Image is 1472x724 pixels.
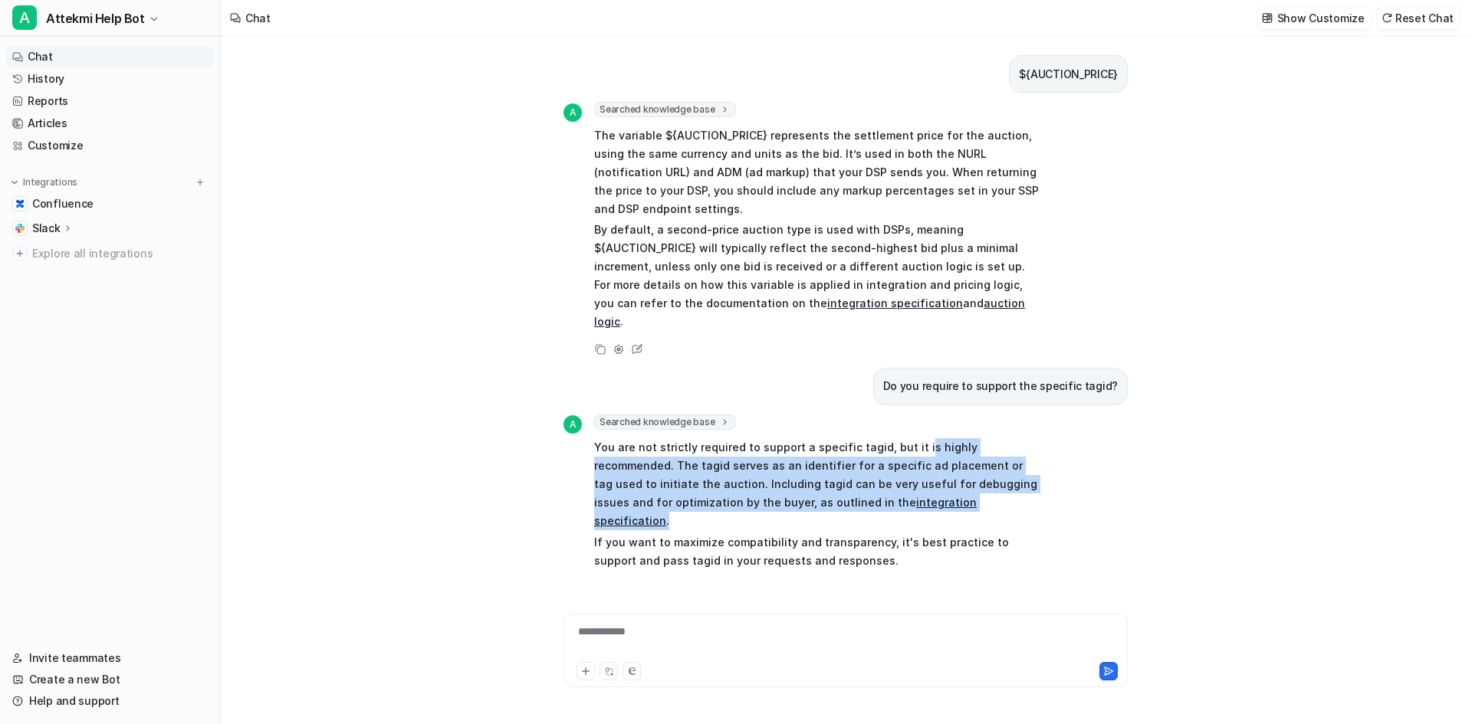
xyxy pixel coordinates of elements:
img: expand menu [9,177,20,188]
button: Integrations [6,175,82,190]
span: A [12,5,37,30]
img: menu_add.svg [195,177,205,188]
button: Show Customize [1257,7,1371,29]
p: Do you require to support the specific tagid? [883,377,1118,395]
a: Customize [6,135,214,156]
a: Chat [6,46,214,67]
a: Create a new Bot [6,669,214,690]
a: ConfluenceConfluence [6,193,214,215]
a: Help and support [6,690,214,712]
img: Confluence [15,199,25,208]
span: A [563,103,582,122]
p: Slack [32,221,61,236]
span: Searched knowledge base [594,414,736,430]
span: Explore all integrations [32,241,208,266]
p: ${AUCTION_PRICE} [1019,65,1118,84]
p: Show Customize [1277,10,1365,26]
a: History [6,68,214,90]
img: customize [1262,12,1273,24]
span: Attekmi Help Bot [46,8,145,29]
a: Articles [6,113,214,134]
p: The variable ${AUCTION_PRICE} represents the settlement price for the auction, using the same cur... [594,126,1043,218]
p: By default, a second-price auction type is used with DSPs, meaning ${AUCTION_PRICE} will typicall... [594,221,1043,331]
p: Integrations [23,176,77,188]
p: You are not strictly required to support a specific tagid, but it is highly recommended. The tagi... [594,438,1043,530]
p: If you want to maximize compatibility and transparency, it's best practice to support and pass ta... [594,533,1043,570]
img: Slack [15,224,25,233]
img: reset [1382,12,1392,24]
a: Invite teammates [6,647,214,669]
button: Reset Chat [1377,7,1460,29]
span: Confluence [32,196,94,211]
span: Searched knowledge base [594,102,736,117]
a: Reports [6,90,214,112]
img: explore all integrations [12,246,28,261]
a: Explore all integrations [6,243,214,264]
div: Chat [245,10,271,26]
span: A [563,415,582,434]
a: integration specification [827,296,963,310]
